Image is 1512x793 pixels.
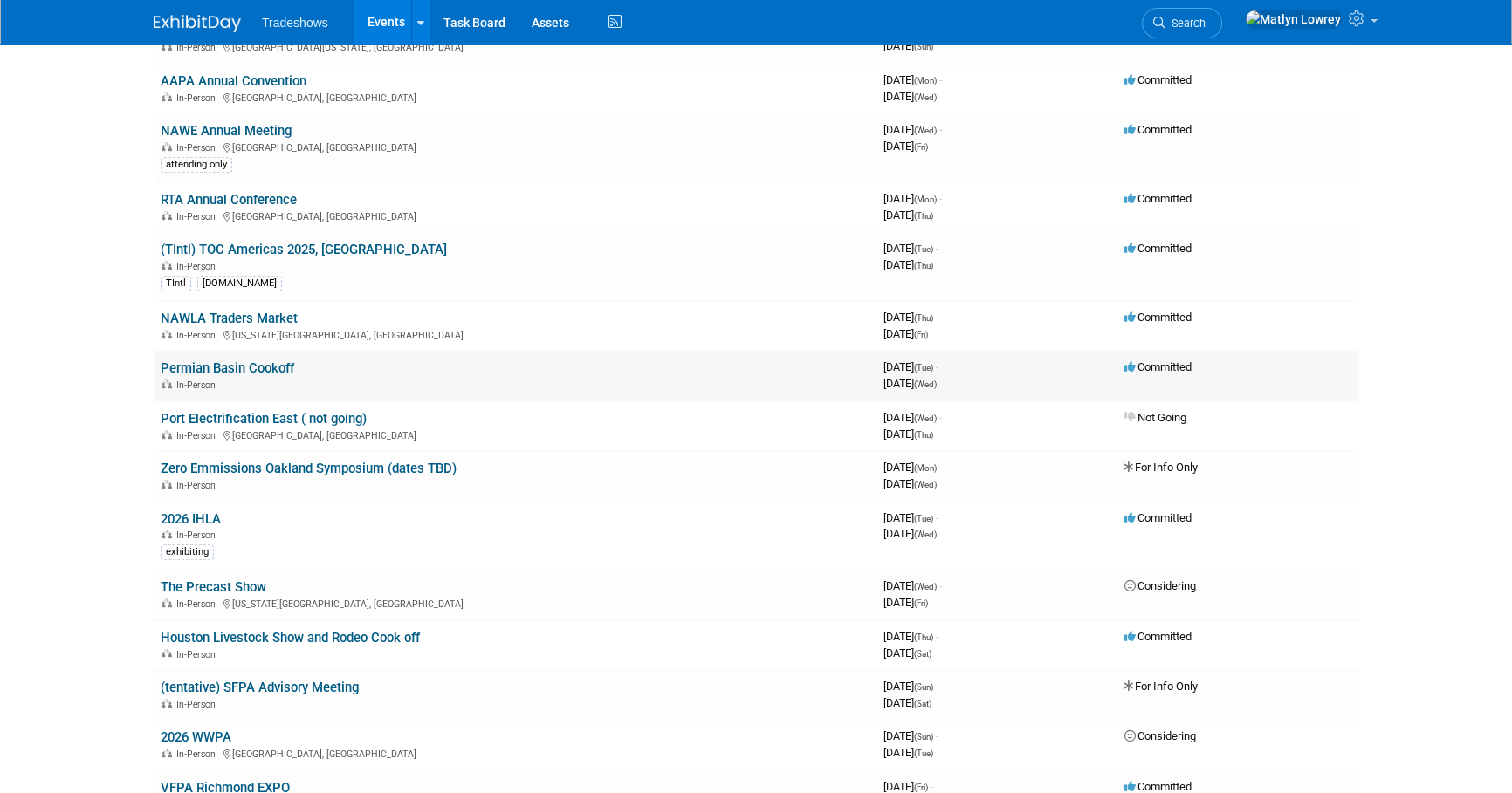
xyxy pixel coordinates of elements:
span: [DATE] [883,680,938,693]
span: [DATE] [883,140,928,153]
span: Considering [1124,579,1196,592]
img: In-Person Event [162,330,172,338]
span: - [936,242,938,255]
span: In-Person [176,530,221,541]
span: [DATE] [883,73,942,86]
img: In-Person Event [162,699,172,708]
span: [DATE] [883,596,928,609]
img: ExhibitDay [154,15,241,32]
span: [DATE] [883,427,933,441]
span: (Thu) [914,261,933,270]
div: [GEOGRAPHIC_DATA], [GEOGRAPHIC_DATA] [161,746,869,760]
span: [DATE] [883,511,938,524]
span: (Thu) [914,632,933,642]
img: In-Person Event [162,142,172,151]
img: In-Person Event [162,430,172,439]
span: [DATE] [883,477,937,490]
div: [GEOGRAPHIC_DATA][US_STATE], [GEOGRAPHIC_DATA] [161,39,869,53]
a: AAPA Annual Convention [161,73,306,89]
span: In-Person [176,649,221,660]
span: - [939,73,942,86]
span: (Wed) [914,92,937,102]
span: Committed [1124,630,1192,643]
span: - [936,630,938,643]
img: In-Person Event [162,379,172,388]
img: Matlyn Lowrey [1245,10,1342,29]
span: (Thu) [914,313,933,323]
a: NAWLA Traders Market [161,311,298,326]
img: In-Person Event [162,598,172,607]
img: In-Person Event [162,42,172,51]
span: [DATE] [883,123,942,136]
div: [GEOGRAPHIC_DATA], [GEOGRAPHIC_DATA] [161,209,869,222]
span: (Mon) [914,76,937,85]
div: attending only [161,157,232,173]
div: [US_STATE][GEOGRAPHIC_DATA], [GEOGRAPHIC_DATA] [161,596,869,610]
img: In-Person Event [162,480,172,489]
span: [DATE] [883,377,937,390]
div: [US_STATE][GEOGRAPHIC_DATA], [GEOGRAPHIC_DATA] [161,327,869,341]
span: Committed [1124,123,1192,136]
span: (Wed) [914,414,937,423]
img: In-Person Event [162,261,172,270]
span: [DATE] [883,258,933,271]
span: (Wed) [914,126,937,135]
span: (Wed) [914,480,937,489]
span: - [939,123,942,136]
span: - [939,461,942,474]
span: (Wed) [914,379,937,389]
span: Committed [1124,73,1192,86]
span: - [939,579,942,592]
span: Search [1165,17,1206,30]
span: [DATE] [883,192,942,205]
span: (Fri) [914,142,928,152]
span: (Sat) [914,649,931,659]
span: (Fri) [914,783,928,792]
span: (Wed) [914,530,937,539]
span: [DATE] [883,39,933,52]
span: In-Person [176,749,221,760]
span: In-Person [176,699,221,710]
span: Not Going [1124,411,1186,424]
a: Search [1142,8,1222,38]
span: (Sun) [914,732,933,742]
span: In-Person [176,330,221,341]
a: (TIntl) TOC Americas 2025, [GEOGRAPHIC_DATA] [161,242,447,257]
span: [DATE] [883,646,931,660]
span: (Mon) [914,463,937,473]
span: (Sun) [914,42,933,51]
img: In-Person Event [162,211,172,220]
a: Port Electrification East ( not going) [161,411,367,427]
span: Committed [1124,311,1192,324]
span: - [939,411,942,424]
span: [DATE] [883,327,928,340]
span: (Thu) [914,430,933,440]
span: (Tue) [914,514,933,523]
span: (Tue) [914,749,933,758]
span: Committed [1124,242,1192,255]
span: [DATE] [883,311,938,324]
span: [DATE] [883,579,942,592]
img: In-Person Event [162,530,172,538]
span: (Sat) [914,699,931,708]
span: - [936,360,938,373]
span: Tradeshows [262,16,328,30]
span: (Mon) [914,195,937,204]
span: Committed [1124,511,1192,524]
span: In-Person [176,480,221,491]
span: In-Person [176,430,221,441]
span: [DATE] [883,527,937,540]
span: For Info Only [1124,461,1198,474]
span: (Tue) [914,244,933,254]
a: The Precast Show [161,579,266,595]
span: [DATE] [883,461,942,474]
span: - [936,680,938,693]
a: (tentative) SFPA Advisory Meeting [161,680,359,695]
a: Permian Basin Cookoff [161,360,294,376]
span: - [936,311,938,324]
span: (Wed) [914,582,937,591]
span: [DATE] [883,696,931,709]
span: Committed [1124,192,1192,205]
div: [DOMAIN_NAME] [197,276,282,291]
span: - [936,511,938,524]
